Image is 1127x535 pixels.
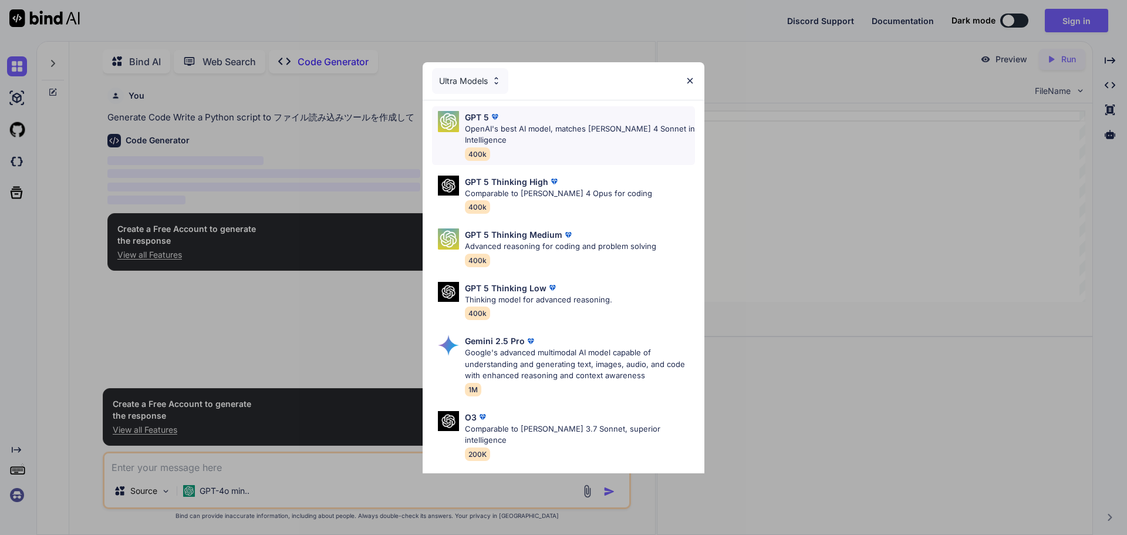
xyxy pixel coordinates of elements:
[465,200,490,214] span: 400k
[465,282,546,294] p: GPT 5 Thinking Low
[465,176,548,188] p: GPT 5 Thinking High
[465,228,562,241] p: GPT 5 Thinking Medium
[685,76,695,86] img: close
[438,335,459,356] img: Pick Models
[562,229,574,241] img: premium
[438,111,459,132] img: Pick Models
[491,76,501,86] img: Pick Models
[465,241,656,253] p: Advanced reasoning for coding and problem solving
[465,447,490,461] span: 200K
[465,423,695,446] p: Comparable to [PERSON_NAME] 3.7 Sonnet, superior intelligence
[548,176,560,187] img: premium
[546,282,558,294] img: premium
[477,411,488,423] img: premium
[465,188,652,200] p: Comparable to [PERSON_NAME] 4 Opus for coding
[465,411,477,423] p: O3
[465,123,695,146] p: OpenAI's best AI model, matches [PERSON_NAME] 4 Sonnet in Intelligence
[438,228,459,250] img: Pick Models
[465,294,612,306] p: Thinking model for advanced reasoning.
[465,147,490,161] span: 400k
[489,111,501,123] img: premium
[438,411,459,432] img: Pick Models
[465,383,481,396] span: 1M
[465,254,490,267] span: 400k
[432,68,508,94] div: Ultra Models
[465,111,489,123] p: GPT 5
[438,176,459,196] img: Pick Models
[465,307,490,320] span: 400k
[465,335,525,347] p: Gemini 2.5 Pro
[438,282,459,302] img: Pick Models
[525,335,536,347] img: premium
[465,347,695,382] p: Google's advanced multimodal AI model capable of understanding and generating text, images, audio...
